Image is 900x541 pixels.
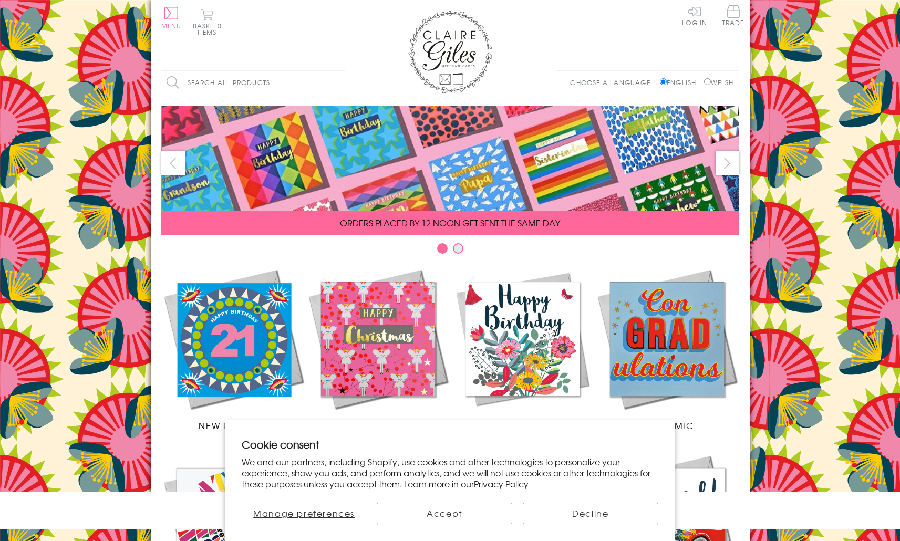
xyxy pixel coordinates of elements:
button: prev [161,151,185,175]
span: 0 items [198,21,222,37]
span: Trade [722,5,744,26]
span: Christmas [351,419,405,432]
label: English [660,78,701,87]
span: Birthdays [497,419,547,432]
button: Decline [523,503,658,524]
span: Academic [640,419,694,432]
p: Choose a language: [570,78,658,87]
a: Christmas [306,267,450,432]
input: English [660,78,667,85]
input: Welsh [704,78,711,85]
button: Menu [161,7,182,29]
span: ORDERS PLACED BY 12 NOON GET SENT THE SAME DAY [340,216,560,229]
div: Carousel Pagination [161,243,739,259]
p: We and our partners, including Shopify, use cookies and other technologies to personalize your ex... [242,456,658,489]
a: Log In [682,5,707,26]
a: Birthdays [450,267,595,432]
span: Manage preferences [253,507,355,519]
input: Search [335,71,345,95]
span: Menu [161,21,182,30]
h2: Cookie consent [242,437,658,452]
label: Welsh [704,78,734,87]
img: Claire Giles Greetings Cards [408,11,492,93]
button: next [716,151,739,175]
button: Carousel Page 1 (Current Slide) [437,243,448,254]
input: Search all products [161,71,345,95]
button: Carousel Page 2 [453,243,463,254]
a: Academic [595,267,739,432]
button: Basket0 items [193,8,222,35]
a: Trade [722,5,744,28]
a: New Releases [161,267,306,432]
button: Accept [377,503,512,524]
button: Manage preferences [242,503,366,524]
span: New Releases [199,419,267,432]
a: Privacy Policy [474,477,529,490]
